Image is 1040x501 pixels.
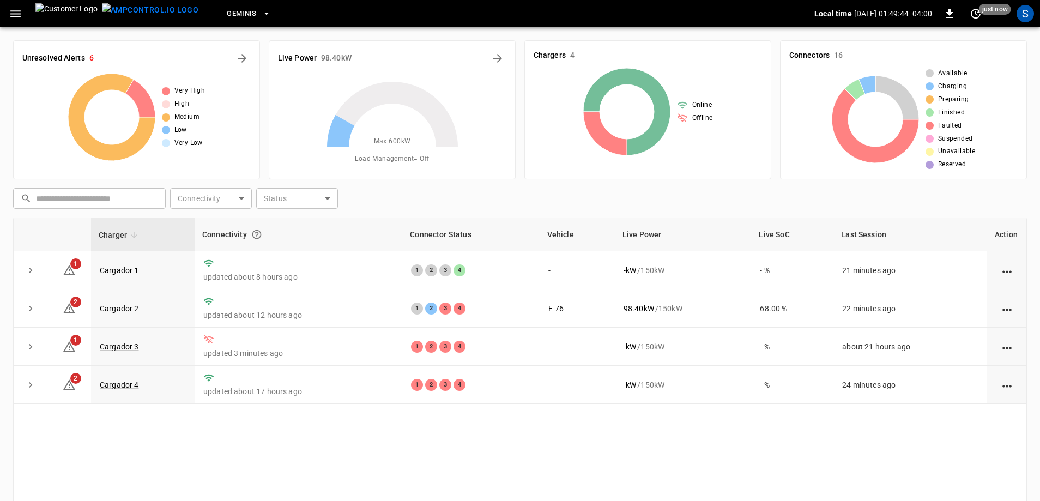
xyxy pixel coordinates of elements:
[624,303,654,314] p: 98.40 kW
[22,262,39,279] button: expand row
[615,218,752,251] th: Live Power
[174,138,203,149] span: Very Low
[624,379,636,390] p: - kW
[789,50,830,62] h6: Connectors
[833,289,987,328] td: 22 minutes ago
[89,52,94,64] h6: 6
[411,303,423,315] div: 1
[967,5,984,22] button: set refresh interval
[624,379,743,390] div: / 150 kW
[834,50,843,62] h6: 16
[22,300,39,317] button: expand row
[203,310,394,321] p: updated about 12 hours ago
[624,341,743,352] div: / 150 kW
[22,377,39,393] button: expand row
[227,8,257,20] span: Geminis
[540,328,615,366] td: -
[987,218,1026,251] th: Action
[814,8,852,19] p: Local time
[540,218,615,251] th: Vehicle
[751,289,833,328] td: 68.00 %
[692,100,712,111] span: Online
[321,52,352,64] h6: 98.40 kW
[411,379,423,391] div: 1
[624,303,743,314] div: / 150 kW
[22,339,39,355] button: expand row
[35,3,98,24] img: Customer Logo
[411,264,423,276] div: 1
[938,94,969,105] span: Preparing
[100,304,139,313] a: Cargador 2
[233,50,251,67] button: All Alerts
[425,303,437,315] div: 2
[174,125,187,136] span: Low
[439,303,451,315] div: 3
[102,3,198,17] img: ampcontrol.io logo
[70,335,81,346] span: 1
[1000,303,1014,314] div: action cell options
[454,379,465,391] div: 4
[425,341,437,353] div: 2
[540,251,615,289] td: -
[751,328,833,366] td: - %
[454,341,465,353] div: 4
[63,265,76,274] a: 1
[454,264,465,276] div: 4
[833,218,987,251] th: Last Session
[425,379,437,391] div: 2
[692,113,713,124] span: Offline
[100,266,139,275] a: Cargador 1
[99,228,141,242] span: Charger
[938,68,968,79] span: Available
[63,303,76,312] a: 2
[624,265,636,276] p: - kW
[100,381,139,389] a: Cargador 4
[70,258,81,269] span: 1
[570,50,575,62] h6: 4
[1000,341,1014,352] div: action cell options
[22,52,85,64] h6: Unresolved Alerts
[203,386,394,397] p: updated about 17 hours ago
[534,50,566,62] h6: Chargers
[203,348,394,359] p: updated 3 minutes ago
[174,112,199,123] span: Medium
[833,251,987,289] td: 21 minutes ago
[938,159,966,170] span: Reserved
[1017,5,1034,22] div: profile-icon
[540,366,615,404] td: -
[938,134,973,144] span: Suspended
[624,265,743,276] div: / 150 kW
[938,146,975,157] span: Unavailable
[751,366,833,404] td: - %
[70,373,81,384] span: 2
[63,380,76,389] a: 2
[624,341,636,352] p: - kW
[938,120,962,131] span: Faulted
[1000,379,1014,390] div: action cell options
[70,297,81,307] span: 2
[938,81,967,92] span: Charging
[402,218,539,251] th: Connector Status
[100,342,139,351] a: Cargador 3
[278,52,317,64] h6: Live Power
[247,225,267,244] button: Connection between the charger and our software.
[751,218,833,251] th: Live SoC
[854,8,932,19] p: [DATE] 01:49:44 -04:00
[355,154,429,165] span: Load Management = Off
[439,264,451,276] div: 3
[751,251,833,289] td: - %
[489,50,506,67] button: Energy Overview
[979,4,1011,15] span: just now
[548,304,564,313] a: E-76
[411,341,423,353] div: 1
[833,366,987,404] td: 24 minutes ago
[174,99,190,110] span: High
[174,86,205,96] span: Very High
[425,264,437,276] div: 2
[203,271,394,282] p: updated about 8 hours ago
[374,136,411,147] span: Max. 600 kW
[1000,265,1014,276] div: action cell options
[439,379,451,391] div: 3
[454,303,465,315] div: 4
[63,342,76,351] a: 1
